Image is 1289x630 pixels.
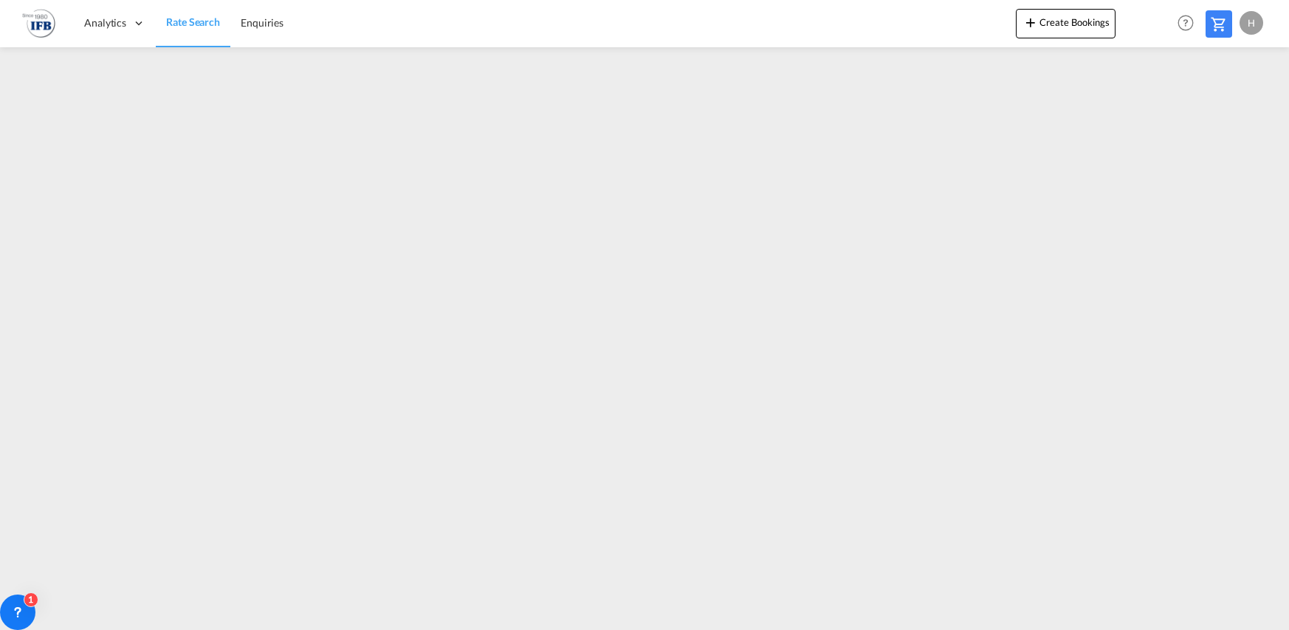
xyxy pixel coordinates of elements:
[1240,11,1263,35] div: H
[166,16,220,28] span: Rate Search
[1173,10,1198,35] span: Help
[84,16,126,30] span: Analytics
[1022,13,1039,31] md-icon: icon-plus 400-fg
[1173,10,1206,37] div: Help
[241,16,283,29] span: Enquiries
[1016,9,1116,38] button: icon-plus 400-fgCreate Bookings
[22,7,55,40] img: b628ab10256c11eeb52753acbc15d091.png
